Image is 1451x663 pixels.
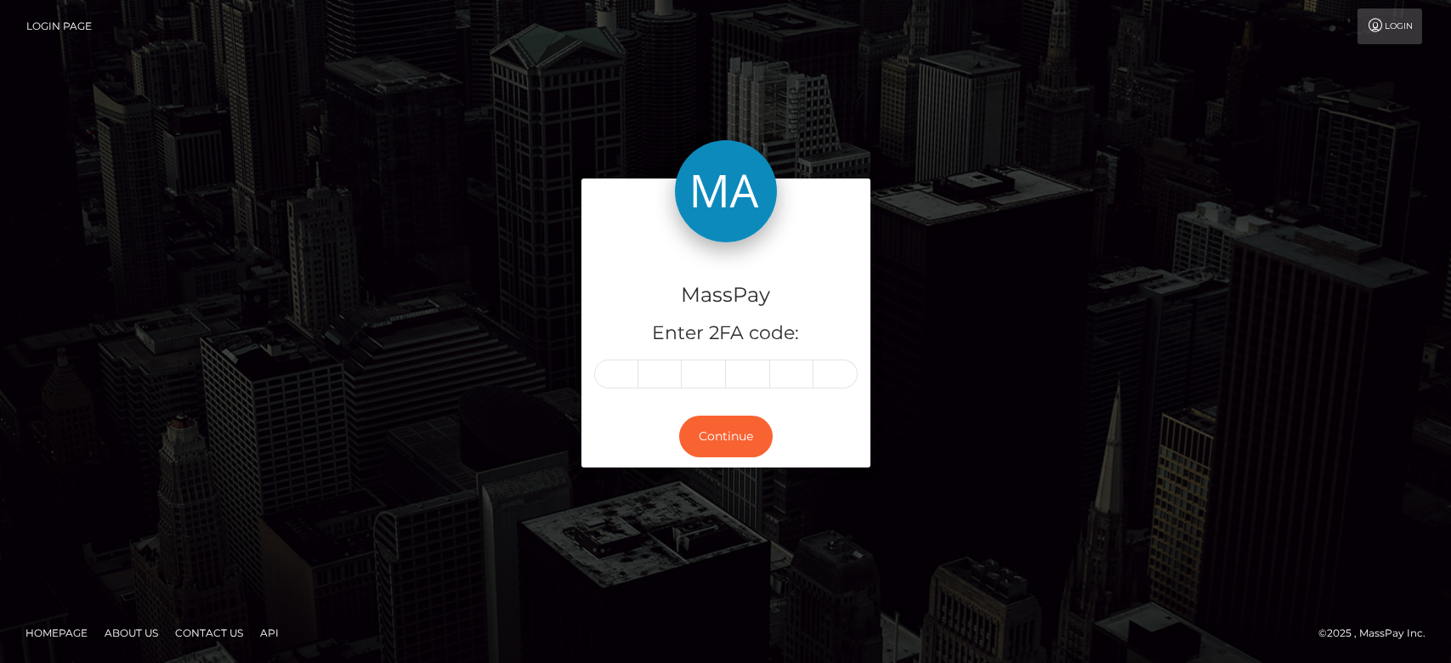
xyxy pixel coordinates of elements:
[1357,8,1422,44] a: Login
[26,8,92,44] a: Login Page
[253,620,286,646] a: API
[675,140,777,242] img: MassPay
[19,620,94,646] a: Homepage
[168,620,250,646] a: Contact Us
[98,620,165,646] a: About Us
[594,280,858,310] h4: MassPay
[679,416,773,457] button: Continue
[594,320,858,347] h5: Enter 2FA code:
[1318,624,1438,643] div: © 2025 , MassPay Inc.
